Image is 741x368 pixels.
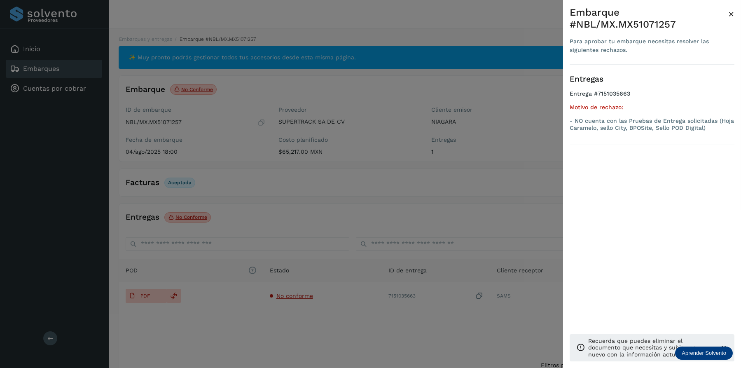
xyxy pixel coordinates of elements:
[728,8,734,20] span: ×
[570,37,728,54] div: Para aprobar tu embarque necesitas resolver las siguientes rechazos.
[570,104,734,111] h5: Motivo de rechazo:
[570,75,734,84] h3: Entregas
[570,90,734,104] h4: Entrega #7151035663
[675,347,733,360] div: Aprender Solvento
[588,338,713,358] p: Recuerda que puedes eliminar el documento que necesitas y subir uno nuevo con la información actu...
[570,117,734,131] p: - NO cuenta con las Pruebas de Entrega solicitadas (Hoja Caramelo, sello City, BPOSite, Sello POD...
[570,7,728,30] div: Embarque #NBL/MX.MX51071257
[682,350,726,356] p: Aprender Solvento
[728,7,734,21] button: Close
